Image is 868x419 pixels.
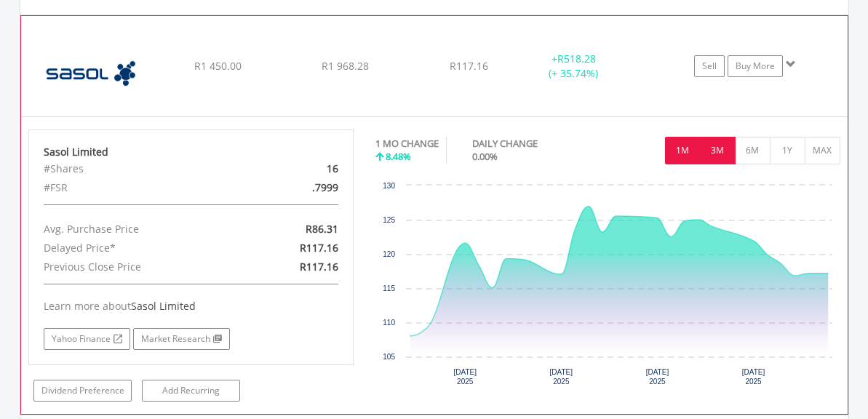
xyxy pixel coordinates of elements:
[300,260,338,274] span: R117.16
[383,319,395,327] text: 110
[306,222,338,236] span: R86.31
[383,182,395,190] text: 130
[453,368,477,386] text: [DATE] 2025
[557,52,596,65] span: R518.28
[33,220,244,239] div: Avg. Purchase Price
[472,137,589,151] div: DAILY CHANGE
[375,178,840,396] div: Chart. Highcharts interactive chart.
[472,150,498,163] span: 0.00%
[450,59,488,73] span: R117.16
[383,284,395,292] text: 115
[646,368,669,386] text: [DATE] 2025
[375,178,840,396] svg: Interactive chart
[33,258,244,276] div: Previous Close Price
[375,137,439,151] div: 1 MO CHANGE
[742,368,765,386] text: [DATE] 2025
[44,299,339,314] div: Learn more about
[131,299,196,313] span: Sasol Limited
[322,59,369,73] span: R1 968.28
[728,55,783,77] a: Buy More
[735,137,771,164] button: 6M
[33,159,244,178] div: #Shares
[519,52,628,81] div: + (+ 35.74%)
[44,328,130,350] a: Yahoo Finance
[44,145,339,159] div: Sasol Limited
[244,178,349,197] div: .7999
[550,368,573,386] text: [DATE] 2025
[244,159,349,178] div: 16
[665,137,701,164] button: 1M
[386,150,411,163] span: 8.48%
[28,34,154,113] img: EQU.ZA.SOL.png
[194,59,242,73] span: R1 450.00
[694,55,725,77] a: Sell
[142,380,240,402] a: Add Recurring
[805,137,840,164] button: MAX
[770,137,805,164] button: 1Y
[133,328,230,350] a: Market Research
[383,250,395,258] text: 120
[33,239,244,258] div: Delayed Price*
[383,353,395,361] text: 105
[33,380,132,402] a: Dividend Preference
[33,178,244,197] div: #FSR
[383,216,395,224] text: 125
[300,241,338,255] span: R117.16
[700,137,736,164] button: 3M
